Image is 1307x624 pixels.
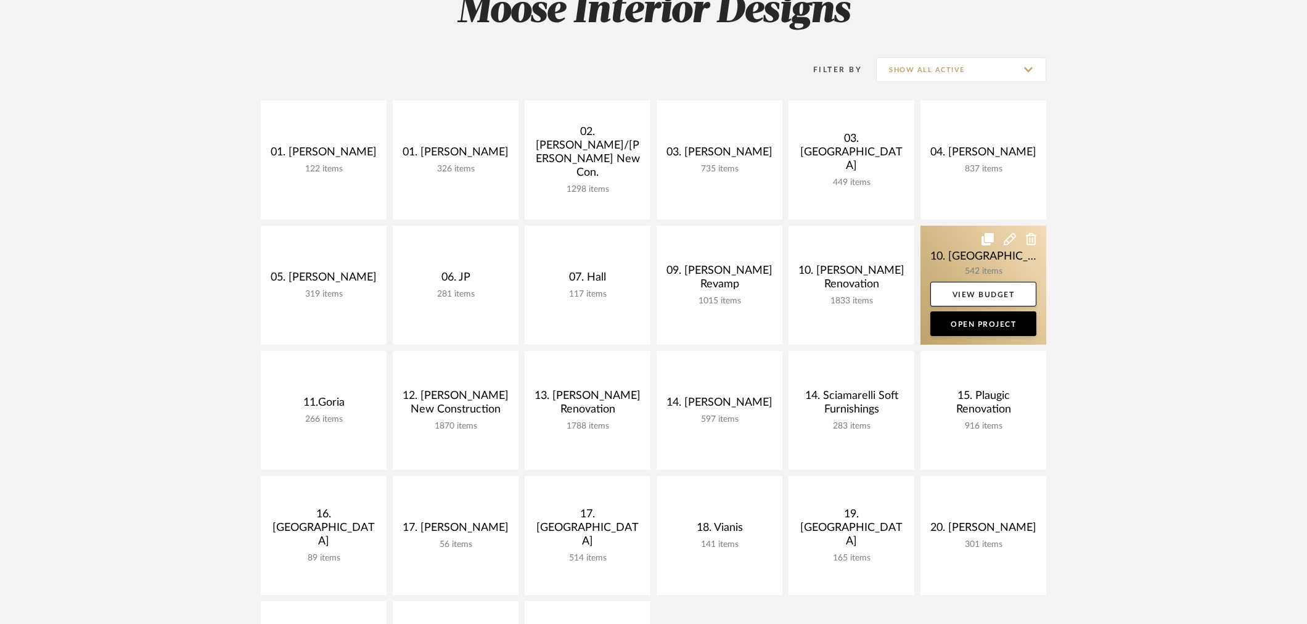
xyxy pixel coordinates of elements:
div: 05. [PERSON_NAME] [271,271,377,289]
div: 01. [PERSON_NAME] [403,146,509,164]
div: 597 items [666,414,772,425]
div: 1298 items [535,184,641,195]
div: 04. [PERSON_NAME] [930,146,1036,164]
div: 18. Vianis [666,521,772,540]
div: 89 items [271,553,377,564]
div: 19. [GEOGRAPHIC_DATA] [798,507,904,553]
div: 141 items [666,540,772,550]
div: 03. [GEOGRAPHIC_DATA] [798,132,904,178]
div: 281 items [403,289,509,300]
div: 122 items [271,164,377,174]
div: 11.Goria [271,396,377,414]
div: 1870 items [403,421,509,432]
div: 17. [PERSON_NAME] [403,521,509,540]
div: 117 items [535,289,641,300]
div: 20. [PERSON_NAME] [930,521,1036,540]
div: 12. [PERSON_NAME] New Construction [403,389,509,421]
div: 10. [PERSON_NAME] Renovation [798,264,904,296]
div: 1833 items [798,296,904,306]
div: 837 items [930,164,1036,174]
div: 326 items [403,164,509,174]
div: 56 items [403,540,509,550]
div: 514 items [535,553,641,564]
div: 14. [PERSON_NAME] [666,396,772,414]
div: 165 items [798,553,904,564]
div: 916 items [930,421,1036,432]
div: 01. [PERSON_NAME] [271,146,377,164]
div: 301 items [930,540,1036,550]
div: 1015 items [666,296,772,306]
div: 16. [GEOGRAPHIC_DATA] [271,507,377,553]
div: 13. [PERSON_NAME] Renovation [535,389,641,421]
div: 1788 items [535,421,641,432]
div: 283 items [798,421,904,432]
div: 15. Plaugic Renovation [930,389,1036,421]
div: 03. [PERSON_NAME] [666,146,772,164]
a: Open Project [930,311,1036,336]
div: 07. Hall [535,271,641,289]
div: 735 items [666,164,772,174]
div: 06. JP [403,271,509,289]
div: 319 items [271,289,377,300]
div: Filter By [797,64,862,76]
div: 17. [GEOGRAPHIC_DATA] [535,507,641,553]
div: 266 items [271,414,377,425]
div: 14. Sciamarelli Soft Furnishings [798,389,904,421]
div: 449 items [798,178,904,188]
div: 02. [PERSON_NAME]/[PERSON_NAME] New Con. [535,125,641,184]
div: 09. [PERSON_NAME] Revamp [666,264,772,296]
a: View Budget [930,282,1036,306]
